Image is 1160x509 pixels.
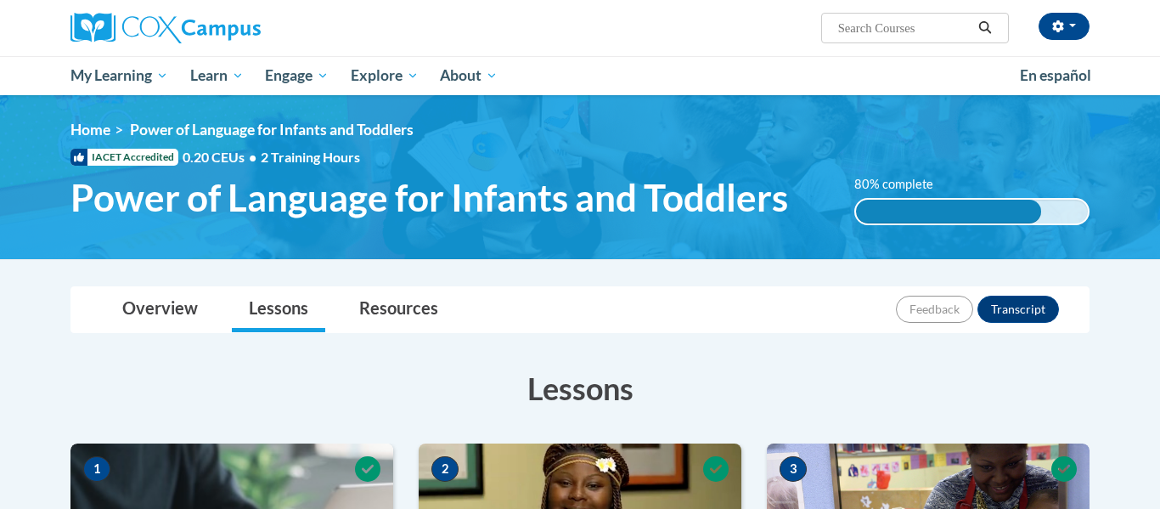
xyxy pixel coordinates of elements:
[896,296,973,323] button: Feedback
[351,65,419,86] span: Explore
[265,65,329,86] span: Engage
[105,287,215,332] a: Overview
[340,56,430,95] a: Explore
[1039,13,1090,40] button: Account Settings
[854,175,952,194] label: 80% complete
[59,56,179,95] a: My Learning
[70,65,168,86] span: My Learning
[70,13,393,43] a: Cox Campus
[70,175,788,220] span: Power of Language for Infants and Toddlers
[977,296,1059,323] button: Transcript
[856,200,1042,223] div: 80% complete
[836,18,972,38] input: Search Courses
[70,121,110,139] a: Home
[261,149,360,165] span: 2 Training Hours
[83,456,110,482] span: 1
[70,13,261,43] img: Cox Campus
[70,367,1090,410] h3: Lessons
[183,148,261,167] span: 0.20 CEUs
[254,56,340,95] a: Engage
[780,456,807,482] span: 3
[249,149,256,165] span: •
[45,56,1115,95] div: Main menu
[431,456,459,482] span: 2
[130,121,414,139] span: Power of Language for Infants and Toddlers
[972,18,998,38] button: Search
[440,65,498,86] span: About
[1009,58,1102,93] a: En español
[70,149,178,166] span: IACET Accredited
[179,56,255,95] a: Learn
[342,287,455,332] a: Resources
[232,287,325,332] a: Lessons
[190,65,244,86] span: Learn
[430,56,510,95] a: About
[1020,66,1091,84] span: En español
